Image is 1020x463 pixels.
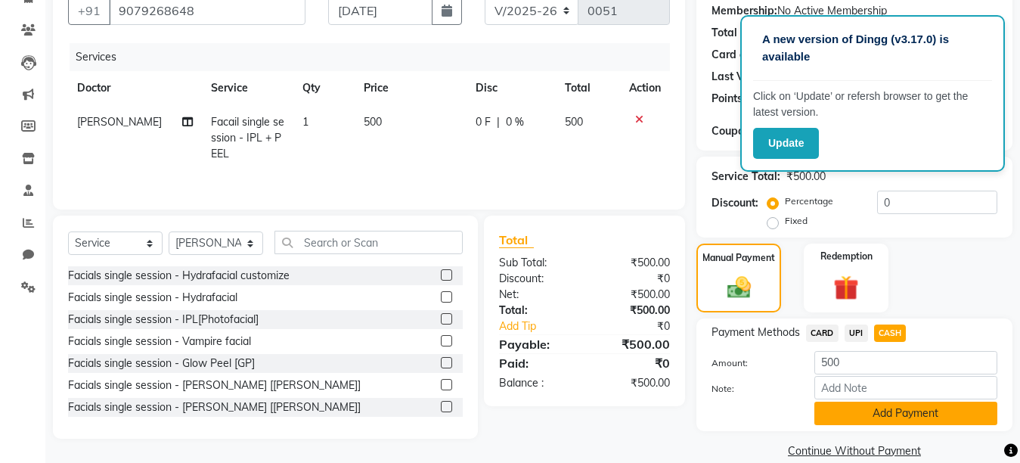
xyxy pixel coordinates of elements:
[488,375,584,391] div: Balance :
[712,3,997,19] div: No Active Membership
[820,250,873,263] label: Redemption
[814,351,997,374] input: Amount
[68,334,251,350] div: Facials single session - Vampire facial
[77,115,162,129] span: [PERSON_NAME]
[712,123,807,139] div: Coupon Code
[68,268,290,284] div: Facials single session - Hydrafacial customize
[488,303,584,319] div: Total:
[702,251,775,265] label: Manual Payment
[556,71,620,105] th: Total
[720,274,758,301] img: _cash.svg
[814,402,997,425] button: Add Payment
[488,287,584,303] div: Net:
[68,399,361,415] div: Facials single session - [PERSON_NAME] [[PERSON_NAME]]
[211,115,284,160] span: Facail single session - IPL + PEEL
[814,376,997,399] input: Add Note
[712,195,758,211] div: Discount:
[70,43,681,71] div: Services
[584,303,681,319] div: ₹500.00
[712,69,762,85] div: Last Visit:
[584,255,681,271] div: ₹500.00
[476,114,491,130] span: 0 F
[712,25,771,41] div: Total Visits:
[488,255,584,271] div: Sub Total:
[806,325,839,342] span: CARD
[874,325,907,342] span: CASH
[786,169,826,185] div: ₹500.00
[584,271,681,287] div: ₹0
[584,287,681,303] div: ₹500.00
[712,169,780,185] div: Service Total:
[826,272,867,303] img: _gift.svg
[355,71,467,105] th: Price
[712,91,746,107] div: Points:
[274,231,463,254] input: Search or Scan
[68,290,237,306] div: Facials single session - Hydrafacial
[785,194,833,208] label: Percentage
[488,319,600,334] a: Add Tip
[712,3,777,19] div: Membership:
[68,71,202,105] th: Doctor
[202,71,294,105] th: Service
[753,128,819,159] button: Update
[753,89,992,120] p: Click on ‘Update’ or refersh browser to get the latest version.
[499,232,534,248] span: Total
[699,443,1009,459] a: Continue Without Payment
[700,356,803,370] label: Amount:
[565,115,583,129] span: 500
[712,325,800,340] span: Payment Methods
[497,114,500,130] span: |
[712,47,774,63] div: Card on file:
[68,378,361,393] div: Facials single session - [PERSON_NAME] [[PERSON_NAME]]
[488,335,584,353] div: Payable:
[488,354,584,372] div: Paid:
[785,214,808,228] label: Fixed
[762,31,983,65] p: A new version of Dingg (v3.17.0) is available
[845,325,868,342] span: UPI
[467,71,556,105] th: Disc
[506,114,524,130] span: 0 %
[584,335,681,353] div: ₹500.00
[488,271,584,287] div: Discount:
[68,356,255,371] div: Facials single session - Glow Peel [GP]
[293,71,355,105] th: Qty
[700,382,803,396] label: Note:
[584,354,681,372] div: ₹0
[68,312,259,328] div: Facials single session - IPL[Photofacial]
[600,319,681,334] div: ₹0
[620,71,670,105] th: Action
[302,115,308,129] span: 1
[364,115,382,129] span: 500
[584,375,681,391] div: ₹500.00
